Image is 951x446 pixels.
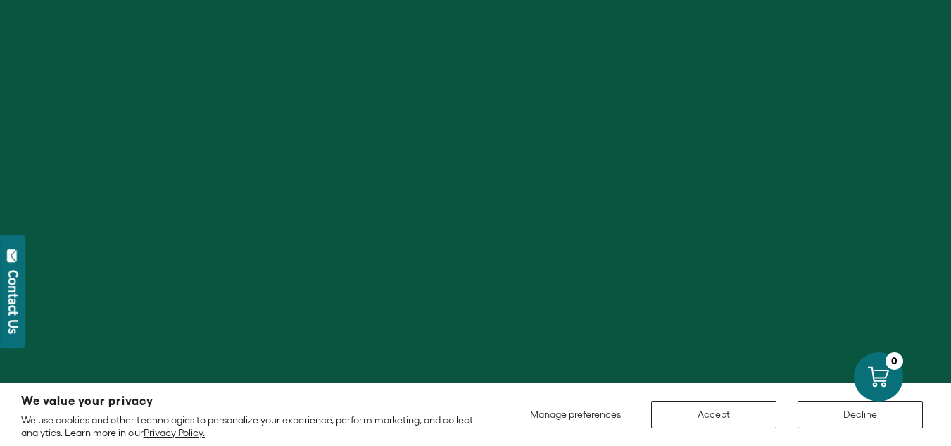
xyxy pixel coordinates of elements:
[21,414,476,439] p: We use cookies and other technologies to personalize your experience, perform marketing, and coll...
[530,409,621,420] span: Manage preferences
[798,401,923,428] button: Decline
[6,270,20,334] div: Contact Us
[886,352,903,370] div: 0
[21,395,476,407] h2: We value your privacy
[522,401,630,428] button: Manage preferences
[651,401,776,428] button: Accept
[144,427,205,438] a: Privacy Policy.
